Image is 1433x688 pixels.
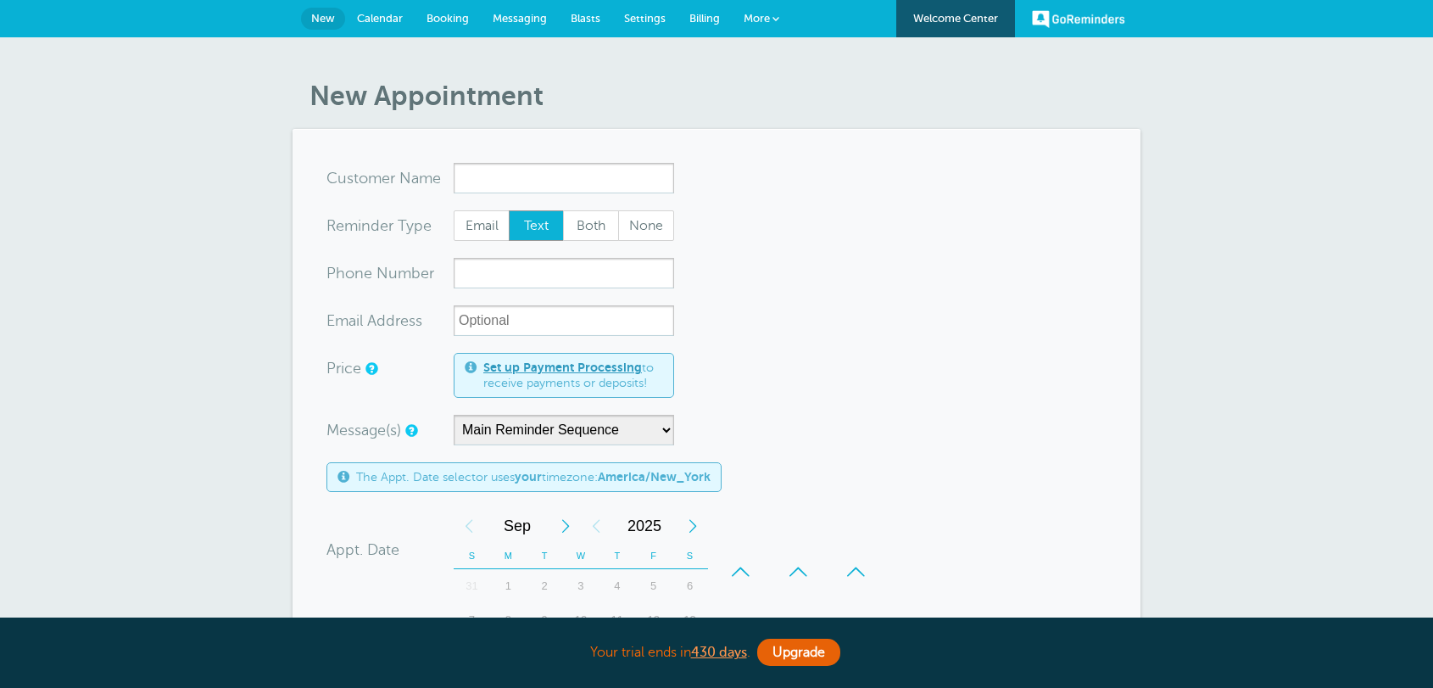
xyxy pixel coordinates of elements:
[563,569,599,603] div: Wednesday, September 3
[405,425,415,436] a: Simple templates and custom messages will use the reminder schedule set under Settings > Reminder...
[326,305,454,336] div: ress
[599,569,635,603] div: 4
[301,8,345,30] a: New
[326,258,454,288] div: mber
[563,543,599,569] th: W
[311,12,335,25] span: New
[672,603,708,637] div: Saturday, September 13
[563,569,599,603] div: 3
[490,569,527,603] div: Monday, September 1
[527,569,563,603] div: Tuesday, September 2
[635,603,672,637] div: Friday, September 12
[454,569,490,603] div: 31
[527,569,563,603] div: 2
[454,305,674,336] input: Optional
[599,543,635,569] th: T
[326,266,354,281] span: Pho
[599,603,635,637] div: 11
[490,603,527,637] div: 8
[354,171,411,186] span: tomer N
[635,543,672,569] th: F
[672,603,708,637] div: 13
[293,635,1140,671] div: Your trial ends in .
[309,80,1140,112] h1: New Appointment
[527,543,563,569] th: T
[581,509,611,543] div: Previous Year
[510,211,564,240] span: Text
[326,542,399,557] label: Appt. Date
[326,313,356,328] span: Ema
[527,603,563,637] div: 9
[454,210,510,241] label: Email
[571,12,600,25] span: Blasts
[672,569,708,603] div: 6
[624,12,666,25] span: Settings
[672,543,708,569] th: S
[509,210,565,241] label: Text
[490,569,527,603] div: 1
[454,509,484,543] div: Previous Month
[677,509,708,543] div: Next Year
[563,603,599,637] div: Wednesday, September 10
[326,422,401,438] label: Message(s)
[493,12,547,25] span: Messaging
[757,639,840,666] a: Upgrade
[611,509,677,543] span: 2025
[356,313,395,328] span: il Add
[484,509,550,543] span: September
[689,12,720,25] span: Billing
[326,361,361,376] label: Price
[599,569,635,603] div: Thursday, September 4
[490,603,527,637] div: Monday, September 8
[744,12,770,25] span: More
[563,603,599,637] div: 10
[357,12,403,25] span: Calendar
[635,603,672,637] div: 12
[454,569,490,603] div: Sunday, August 31
[427,12,469,25] span: Booking
[454,211,509,240] span: Email
[691,645,747,660] a: 430 days
[619,211,673,240] span: None
[454,603,490,637] div: 7
[635,569,672,603] div: 5
[483,361,663,390] span: to receive payments or deposits!
[635,569,672,603] div: Friday, September 5
[326,163,454,193] div: ame
[454,603,490,637] div: Sunday, September 7
[527,603,563,637] div: Tuesday, September 9
[618,210,674,241] label: None
[515,470,542,484] b: your
[365,363,376,374] a: An optional price for the appointment. If you set a price, you can include a payment link in your...
[563,210,619,241] label: Both
[564,211,618,240] span: Both
[326,218,432,233] label: Reminder Type
[454,543,490,569] th: S
[356,470,711,484] span: The Appt. Date selector uses timezone:
[354,266,398,281] span: ne Nu
[599,603,635,637] div: Thursday, September 11
[672,569,708,603] div: Saturday, September 6
[490,543,527,569] th: M
[598,470,711,484] b: America/New_York
[483,361,642,374] a: Set up Payment Processing
[550,509,581,543] div: Next Month
[326,171,354,186] span: Cus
